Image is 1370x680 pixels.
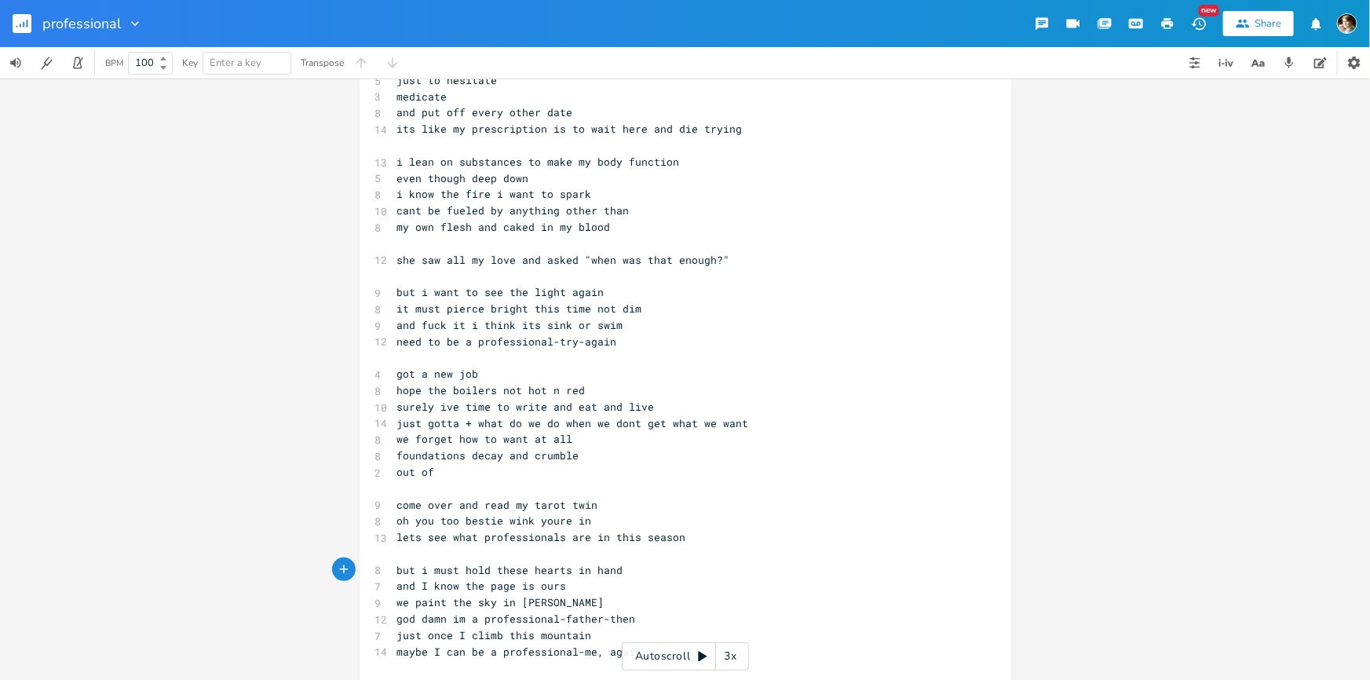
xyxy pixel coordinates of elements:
[182,58,198,68] div: Key
[622,642,749,671] div: Autoscroll
[1337,13,1357,34] img: Robert Wise
[397,73,498,87] span: just to hesitate
[397,514,592,528] span: oh you too bestie wink youre in
[397,400,655,414] span: surely ive time to write and eat and live
[397,335,617,349] span: need to be a professional-try-again
[397,302,642,316] span: it must pierce bright this time not dim
[397,579,567,593] span: and I know the page is ours
[210,56,261,70] span: Enter a key
[397,318,623,332] span: and fuck it i think its sink or swim
[397,448,579,462] span: foundations decay and crumble
[397,595,605,609] span: we paint the sky in [PERSON_NAME]
[397,465,435,479] span: out of
[397,530,686,544] span: lets see what professionals are in this season
[397,563,623,577] span: but i must hold these hearts in hand
[397,628,592,642] span: just once I climb this mountain
[397,416,749,430] span: just gotta + what do we do when we dont get what we want
[397,645,642,659] span: maybe I can be a professional-me, again
[397,90,448,104] span: medicate
[1223,11,1294,36] button: Share
[397,220,611,234] span: my own flesh and caked in my blood
[397,498,598,512] span: come over and read my tarot twin
[397,187,592,201] span: i know the fire i want to spark
[1255,16,1281,31] div: Share
[397,253,730,267] span: she saw all my love and asked "when was that enough?"
[397,203,630,218] span: cant be fueled by anything other than
[301,58,344,68] div: Transpose
[1199,5,1219,16] div: New
[397,367,479,381] span: got a new job
[397,122,743,136] span: its like my prescription is to wait here and die trying
[105,59,123,68] div: BPM
[42,16,121,31] span: professional
[397,383,586,397] span: hope the boilers not hot n red
[397,285,605,299] span: but i want to see the light again
[397,432,573,446] span: we forget how to want at all
[397,612,636,626] span: god damn im a professional-father-then
[397,105,573,119] span: and put off every other date
[397,155,680,169] span: i lean on substances to make my body function
[716,642,744,671] div: 3x
[397,171,529,185] span: even though deep down
[1183,9,1215,38] button: New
